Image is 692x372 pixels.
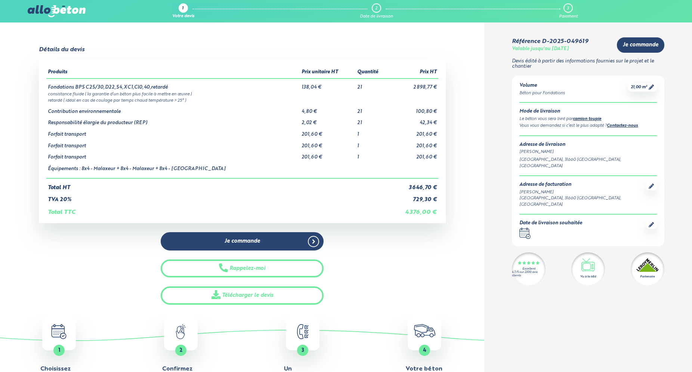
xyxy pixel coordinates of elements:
[172,3,194,19] a: 1 Votre devis
[46,149,300,160] td: Forfait transport
[519,157,657,169] div: [GEOGRAPHIC_DATA], 31660 [GEOGRAPHIC_DATA], [GEOGRAPHIC_DATA]
[389,79,438,90] td: 2 898,77 €
[519,116,657,123] div: Le béton vous sera livré par
[28,5,85,17] img: allobéton
[522,267,535,271] div: Excellent
[300,67,356,79] th: Prix unitaire HT
[58,348,60,353] span: 1
[46,90,438,97] td: consistance fluide ( la garantie d’un béton plus facile à mettre en œuvre )
[356,126,389,138] td: 1
[512,46,569,52] div: Valable jusqu'au [DATE]
[375,6,377,11] div: 2
[389,203,438,216] td: 4 376,00 €
[389,138,438,149] td: 201,60 €
[640,274,655,279] div: Partenaire
[46,203,389,216] td: Total TTC
[519,109,657,114] div: Mode de livraison
[302,348,304,353] span: 3
[161,259,324,278] button: Rappelez-moi
[519,90,565,96] div: Béton pour Fondations
[161,286,324,305] a: Télécharger le devis
[300,114,356,126] td: 2,02 €
[46,114,300,126] td: Responsabilité élargie du producteur (REP)
[519,189,645,196] div: [PERSON_NAME]
[356,79,389,90] td: 21
[46,97,438,103] td: retardé ( idéal en cas de coulage par temps chaud température > 25° )
[300,79,356,90] td: 138,04 €
[607,124,638,128] a: Contactez-nous
[179,348,183,353] span: 2
[617,37,664,53] a: Je commande
[300,103,356,115] td: 4,80 €
[567,6,569,11] div: 3
[559,3,578,19] a: 3 Paiement
[573,117,601,121] a: camion toupie
[356,114,389,126] td: 21
[300,138,356,149] td: 201,60 €
[172,14,194,19] div: Votre devis
[356,67,389,79] th: Quantité
[356,103,389,115] td: 21
[356,149,389,160] td: 1
[559,14,578,19] div: Paiement
[389,114,438,126] td: 42,34 €
[519,221,582,226] div: Date de livraison souhaitée
[519,195,645,208] div: [GEOGRAPHIC_DATA], 31660 [GEOGRAPHIC_DATA], [GEOGRAPHIC_DATA]
[46,160,300,178] td: Équipements : 8x4 - Malaxeur + 8x4 - Malaxeur + 8x4 - [GEOGRAPHIC_DATA]
[46,178,389,191] td: Total HT
[423,348,426,353] span: 4
[414,324,435,337] img: truck.c7a9816ed8b9b1312949.png
[512,271,546,277] div: 4.7/5 sur 2300 avis clients
[161,232,324,250] a: Je commande
[519,149,657,155] div: [PERSON_NAME]
[46,103,300,115] td: Contribution environnementale
[389,67,438,79] th: Prix HT
[360,3,393,19] a: 2 Date de livraison
[389,103,438,115] td: 100,80 €
[39,46,84,53] div: Détails du devis
[182,6,183,11] div: 1
[512,38,588,45] div: Référence D-2025-049619
[300,149,356,160] td: 201,60 €
[356,138,389,149] td: 1
[389,126,438,138] td: 201,60 €
[519,142,657,148] div: Adresse de livraison
[519,123,657,129] div: Vous vous demandez si c’est le plus adapté ? .
[580,274,596,279] div: Vu à la télé
[46,67,300,79] th: Produits
[519,83,565,89] div: Volume
[360,14,393,19] div: Date de livraison
[46,79,300,90] td: Fondations BPS C25/30,D22,S4,XC1,Cl0,40,retardé
[389,178,438,191] td: 3 646,70 €
[625,343,684,364] iframe: Help widget launcher
[46,126,300,138] td: Forfait transport
[225,238,260,245] span: Je commande
[512,59,664,70] p: Devis édité à partir des informations fournies sur le projet et le chantier
[519,182,645,188] div: Adresse de facturation
[389,191,438,203] td: 729,30 €
[389,149,438,160] td: 201,60 €
[623,42,658,48] span: Je commande
[46,191,389,203] td: TVA 20%
[46,138,300,149] td: Forfait transport
[300,126,356,138] td: 201,60 €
